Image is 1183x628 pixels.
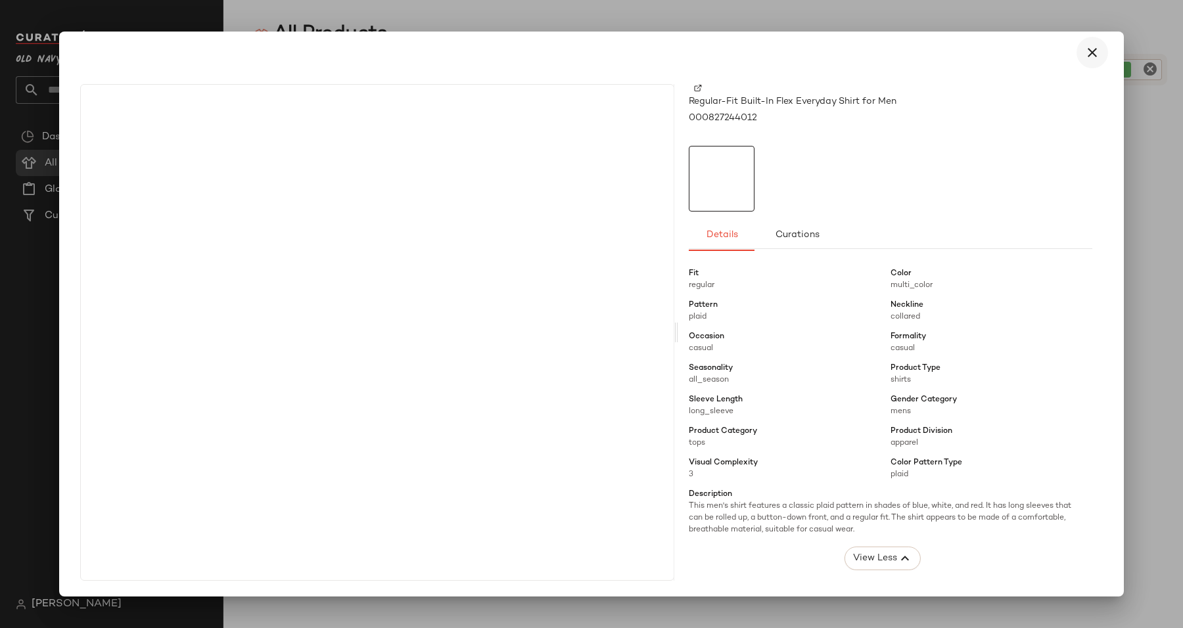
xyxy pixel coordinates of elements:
[689,439,705,447] span: tops
[689,95,896,108] span: Regular-Fit Built-In Flex Everyday Shirt for Men
[694,84,702,92] img: svg%3e
[689,313,707,321] span: plaid
[891,313,920,321] span: collared
[689,300,718,311] span: Pattern
[689,344,713,353] span: casual
[891,300,923,311] span: Neckline
[689,470,693,479] span: 3
[891,470,908,479] span: plaid
[891,344,915,353] span: casual
[689,281,714,290] span: regular
[689,111,757,125] span: 000827244012
[891,376,911,384] span: shirts
[891,394,957,406] span: Gender Category
[891,268,912,280] span: Color
[891,439,918,447] span: apparel
[845,547,921,570] button: View Less
[891,331,926,343] span: Formality
[689,376,729,384] span: all_season
[689,426,757,437] span: Product Category
[689,268,699,280] span: Fit
[689,407,733,416] span: long_sleeve
[891,363,940,374] span: Product Type
[852,550,897,566] span: View Less
[891,281,933,290] span: multi_color
[689,363,733,374] span: Seasonality
[689,394,743,406] span: Sleeve Length
[689,331,724,343] span: Occasion
[891,426,952,437] span: Product Division
[891,407,911,416] span: mens
[689,489,732,501] span: Description
[689,502,1071,534] span: This men's shirt features a classic plaid pattern in shades of blue, white, and red. It has long ...
[891,457,962,469] span: Color Pattern Type
[689,457,758,469] span: Visual Complexity
[775,230,820,240] span: Curations
[705,230,737,240] span: Details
